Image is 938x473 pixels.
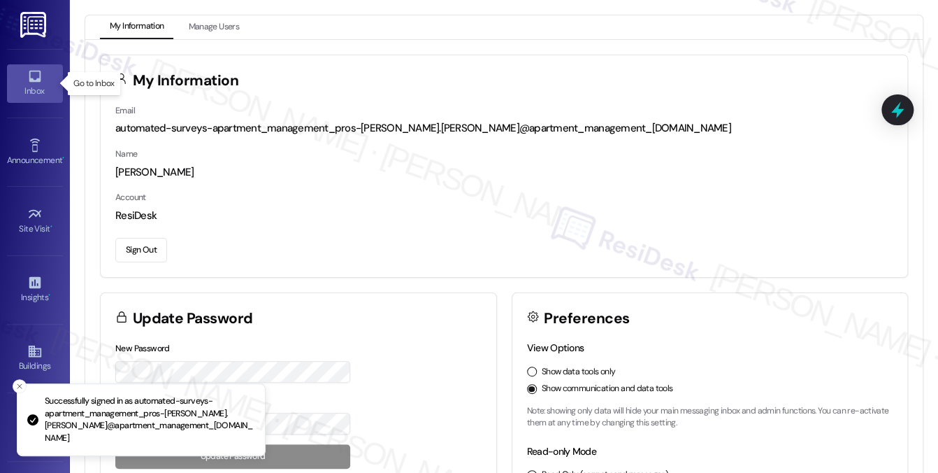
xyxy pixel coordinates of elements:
p: Successfully signed in as automated-surveys-apartment_management_pros-[PERSON_NAME].[PERSON_NAME]... [45,395,254,444]
button: Manage Users [178,15,249,39]
label: Show data tools only [542,366,616,379]
a: Inbox [7,64,63,102]
h3: My Information [133,73,239,88]
p: Go to Inbox [73,78,114,90]
h3: Preferences [544,311,629,326]
p: Note: showing only data will hide your main messaging inbox and admin functions. You can re-activ... [527,405,893,430]
a: Leads [7,409,63,446]
button: My Information [100,15,173,39]
a: Insights • [7,271,63,309]
span: • [50,222,52,232]
label: Name [115,148,138,160]
button: Sign Out [115,238,167,262]
button: Close toast [13,379,27,393]
label: Account [115,192,146,203]
label: View Options [527,341,584,354]
h3: Update Password [133,311,253,326]
label: Show communication and data tools [542,383,673,395]
label: New Password [115,343,170,354]
a: Site Visit • [7,202,63,240]
div: [PERSON_NAME] [115,165,893,180]
label: Read-only Mode [527,445,596,458]
img: ResiDesk Logo [20,12,49,38]
a: Buildings [7,339,63,377]
span: • [48,290,50,300]
label: Email [115,105,135,116]
div: automated-surveys-apartment_management_pros-[PERSON_NAME].[PERSON_NAME]@apartment_management_[DOM... [115,121,893,136]
div: ResiDesk [115,209,893,223]
span: • [62,153,64,163]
